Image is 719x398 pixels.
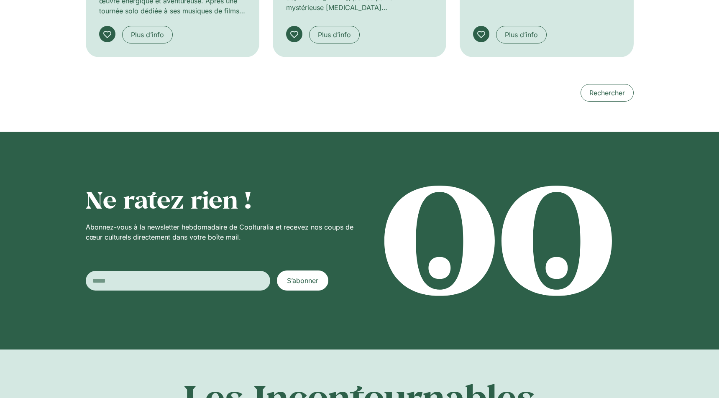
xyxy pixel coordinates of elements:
[309,26,360,43] a: Plus d’info
[131,30,164,40] span: Plus d’info
[287,276,318,286] span: S’abonner
[86,270,329,291] form: New Form
[318,30,351,40] span: Plus d’info
[277,270,328,291] button: S’abonner
[589,88,625,98] span: Rechercher
[496,26,547,43] a: Plus d’info
[86,185,356,214] h2: Ne ratez rien !
[122,26,173,43] a: Plus d’info
[86,242,356,252] div: Friday, August 22nd Press enter to select a date to jump to.
[86,222,356,242] div: Abonnez-vous à la newsletter hebdomadaire de Coolturalia et recevez nos coups de cœur culturels d...
[505,30,538,40] span: Plus d’info
[581,84,634,102] a: Rechercher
